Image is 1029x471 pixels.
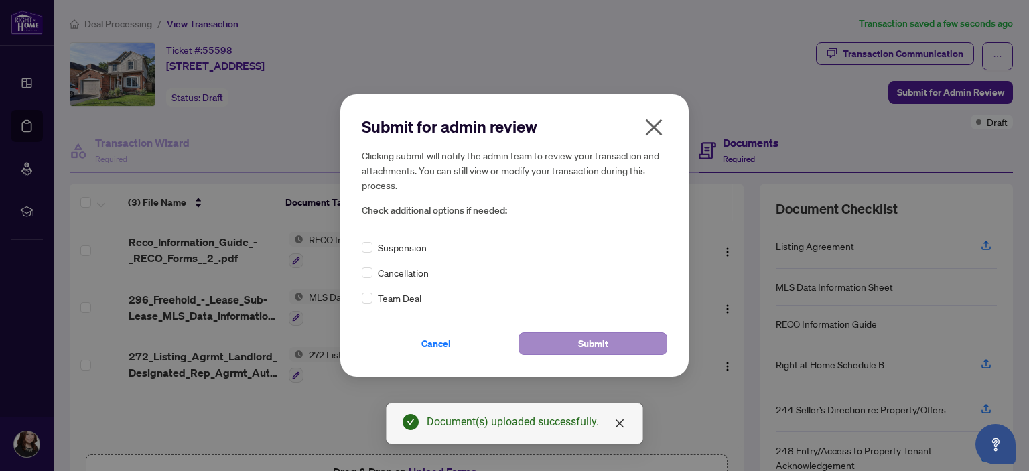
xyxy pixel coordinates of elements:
[362,203,667,218] span: Check additional options if needed:
[403,414,419,430] span: check-circle
[578,333,608,354] span: Submit
[612,416,627,431] a: Close
[519,332,667,355] button: Submit
[643,117,665,138] span: close
[378,265,429,280] span: Cancellation
[975,424,1016,464] button: Open asap
[614,418,625,429] span: close
[427,414,626,430] div: Document(s) uploaded successfully.
[378,240,427,255] span: Suspension
[362,116,667,137] h2: Submit for admin review
[378,291,421,306] span: Team Deal
[362,148,667,192] h5: Clicking submit will notify the admin team to review your transaction and attachments. You can st...
[362,332,510,355] button: Cancel
[421,333,451,354] span: Cancel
